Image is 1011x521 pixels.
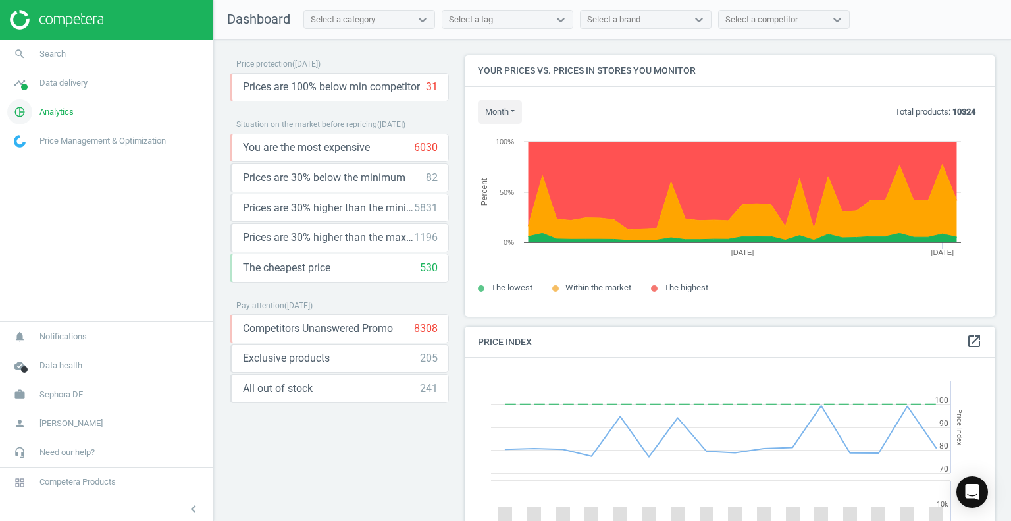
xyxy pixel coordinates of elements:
span: Prices are 100% below min competitor [243,80,420,94]
i: work [7,382,32,407]
div: Select a competitor [725,14,798,26]
span: Exclusive products [243,351,330,366]
b: 10324 [952,107,975,117]
div: Open Intercom Messenger [956,476,988,508]
span: The highest [664,283,708,292]
span: Need our help? [39,447,95,458]
span: Situation on the market before repricing [236,120,377,129]
span: Competera Products [39,476,116,488]
img: wGWNvw8QSZomAAAAABJRU5ErkJggg== [14,135,26,148]
text: 100% [496,138,514,146]
span: ( [DATE] ) [377,120,405,129]
tspan: Price Index [955,409,964,445]
img: ajHJNr6hYgQAAAAASUVORK5CYII= [10,10,103,30]
text: 80 [939,441,948,451]
p: Total products: [895,106,975,118]
tspan: Percent [480,178,489,206]
text: 50% [500,188,514,196]
div: 205 [420,351,438,366]
tspan: [DATE] [731,248,754,256]
tspan: [DATE] [931,248,954,256]
i: timeline [7,70,32,96]
div: 31 [426,80,438,94]
span: Within the market [565,283,631,292]
span: Analytics [39,106,74,118]
text: 0% [504,238,514,246]
span: [PERSON_NAME] [39,418,103,429]
span: Notifications [39,331,87,343]
span: Competitors Unanswered Promo [243,321,393,336]
div: Select a brand [587,14,640,26]
div: 6030 [414,140,438,155]
span: Prices are 30% below the minimum [243,171,405,185]
div: 241 [420,381,438,396]
span: Search [39,48,66,60]
span: The lowest [491,283,532,292]
span: Sephora DE [39,389,83,400]
span: Prices are 30% higher than the maximal [243,231,414,245]
span: Dashboard [227,11,290,27]
i: headset_mic [7,440,32,465]
text: 10k [937,500,948,508]
text: 90 [939,419,948,428]
div: 5831 [414,201,438,215]
span: The cheapest price [243,261,330,275]
div: 8308 [414,321,438,336]
span: All out of stock [243,381,313,396]
button: month [478,100,522,124]
span: Data health [39,360,82,371]
div: 530 [420,261,438,275]
span: ( [DATE] ) [292,59,321,69]
text: 100 [935,396,948,405]
h4: Your prices vs. prices in stores you monitor [465,55,995,86]
span: Data delivery [39,77,88,89]
i: notifications [7,324,32,349]
span: Prices are 30% higher than the minimum [243,201,414,215]
span: You are the most expensive [243,140,370,155]
div: Select a tag [449,14,493,26]
i: chevron_left [186,501,201,517]
i: open_in_new [966,333,982,349]
span: ( [DATE] ) [284,301,313,310]
i: person [7,411,32,436]
i: cloud_done [7,353,32,378]
text: 70 [939,464,948,474]
i: pie_chart_outlined [7,99,32,124]
span: Price Management & Optimization [39,135,166,147]
div: 82 [426,171,438,185]
div: Select a category [311,14,375,26]
h4: Price Index [465,327,995,358]
div: 1196 [414,231,438,245]
span: Pay attention [236,301,284,310]
a: open_in_new [966,333,982,350]
i: search [7,41,32,67]
button: chevron_left [177,501,210,518]
span: Price protection [236,59,292,69]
